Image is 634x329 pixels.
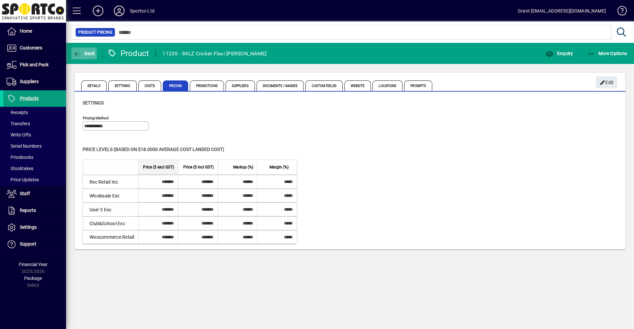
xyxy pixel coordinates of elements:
[3,57,66,73] a: Pick and Pack
[269,164,289,171] span: Margin (%)
[7,121,30,126] span: Transfers
[20,241,36,247] span: Support
[7,132,31,137] span: Write Offs
[600,77,614,88] span: Edit
[83,147,224,152] span: Price levels (based on $18.0000 Average cost landed cost)
[257,80,304,91] span: Documents / Images
[587,51,627,56] span: More Options
[372,80,403,91] span: Locations
[7,177,39,182] span: Price Updates
[73,51,95,56] span: Back
[190,80,224,91] span: Promotions
[233,164,253,171] span: Markup (%)
[305,80,342,91] span: Custom Fields
[7,155,33,160] span: Pricebooks
[7,143,42,149] span: Serial Numbers
[88,5,109,17] button: Add
[613,1,626,23] a: Knowledge Base
[83,100,104,105] span: Settings
[3,236,66,253] a: Support
[78,29,112,36] span: Product Pricing
[3,23,66,40] a: Home
[3,118,66,129] a: Transfers
[20,45,42,50] span: Customers
[20,224,37,230] span: Settings
[19,262,48,267] span: Financial Year
[3,129,66,140] a: Write Offs
[20,79,39,84] span: Suppliers
[83,230,138,244] td: Woocommerce Retail
[344,80,371,91] span: Website
[3,174,66,185] a: Price Updates
[71,47,97,59] button: Back
[83,216,138,230] td: Club&School Exc
[3,40,66,56] a: Customers
[20,62,49,67] span: Pick and Pack
[7,110,28,115] span: Receipts
[20,208,36,213] span: Reports
[138,80,161,91] span: Costs
[83,202,138,216] td: User 3 Exc
[130,6,155,16] div: Sportco Ltd
[20,96,39,101] span: Products
[596,76,617,88] button: Edit
[163,80,188,91] span: Pricing
[585,47,629,59] button: More Options
[404,80,432,91] span: Prompts
[3,219,66,236] a: Settings
[183,164,214,171] span: Price ($ incl GST)
[518,6,606,16] div: Grant [EMAIL_ADDRESS][DOMAIN_NAME]
[3,140,66,152] a: Serial Numbers
[3,202,66,219] a: Reports
[3,74,66,90] a: Suppliers
[20,28,32,34] span: Home
[108,80,137,91] span: Settings
[83,189,138,202] td: Wholesale Exc
[7,166,33,171] span: Stocktakes
[3,107,66,118] a: Receipts
[83,175,138,189] td: Rec Retail Inc
[20,191,30,196] span: Staff
[83,116,109,120] mat-label: Pricing method
[162,48,266,59] div: 11235 - SKLZ Cricket Flexi [PERSON_NAME]
[81,80,107,91] span: Details
[109,5,130,17] button: Profile
[3,163,66,174] a: Stocktakes
[544,47,575,59] button: Enquiry
[107,48,149,59] div: Product
[143,164,174,171] span: Price ($ excl GST)
[546,51,573,56] span: Enquiry
[24,276,42,281] span: Package
[3,152,66,163] a: Pricebooks
[3,186,66,202] a: Staff
[226,80,255,91] span: Suppliers
[66,47,102,59] app-page-header-button: Back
